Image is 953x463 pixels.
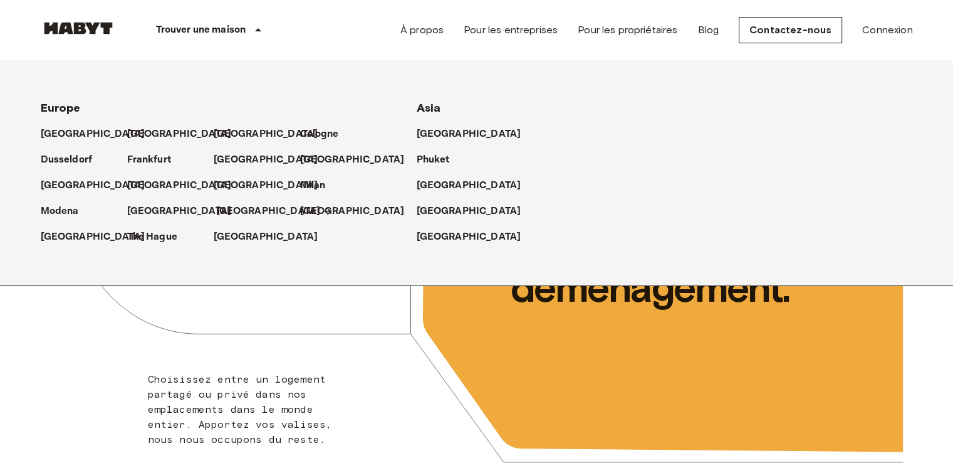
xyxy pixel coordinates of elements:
a: [GEOGRAPHIC_DATA] [417,178,534,193]
p: [GEOGRAPHIC_DATA] [214,127,318,142]
a: Dusseldorf [41,152,105,168]
span: Débloquez votre prochain déménagement. [511,178,851,310]
a: Blog [697,23,719,38]
a: [GEOGRAPHIC_DATA] [41,127,158,142]
a: [GEOGRAPHIC_DATA] [214,230,331,245]
a: [GEOGRAPHIC_DATA] [127,127,244,142]
a: Cologne [300,127,352,142]
p: [GEOGRAPHIC_DATA] [127,204,232,219]
p: The Hague [127,230,177,245]
a: [GEOGRAPHIC_DATA] [300,152,417,168]
p: [GEOGRAPHIC_DATA] [300,152,405,168]
p: [GEOGRAPHIC_DATA] [300,204,405,219]
a: [GEOGRAPHIC_DATA] [216,204,333,219]
p: Frankfurt [127,152,171,168]
p: [GEOGRAPHIC_DATA] [214,230,318,245]
p: Trouver une maison [156,23,246,38]
p: [GEOGRAPHIC_DATA] [127,178,232,193]
a: Contactez-nous [739,17,842,43]
p: [GEOGRAPHIC_DATA] [417,178,521,193]
a: Pour les entreprises [464,23,558,38]
p: [GEOGRAPHIC_DATA] [417,204,521,219]
p: [GEOGRAPHIC_DATA] [216,204,321,219]
p: [GEOGRAPHIC_DATA] [41,230,145,245]
span: Choisissez entre un logement partagé ou privé dans nos emplacements dans le monde entier. Apporte... [148,373,332,445]
a: [GEOGRAPHIC_DATA] [214,127,331,142]
a: [GEOGRAPHIC_DATA] [417,204,534,219]
img: Habyt [41,22,116,35]
a: Phuket [417,152,462,168]
p: Milan [300,178,326,193]
p: [GEOGRAPHIC_DATA] [214,152,318,168]
p: [GEOGRAPHIC_DATA] [214,178,318,193]
p: [GEOGRAPHIC_DATA] [417,127,521,142]
p: [GEOGRAPHIC_DATA] [417,230,521,245]
p: [GEOGRAPHIC_DATA] [127,127,232,142]
a: The Hague [127,230,190,245]
a: [GEOGRAPHIC_DATA] [214,178,331,193]
a: [GEOGRAPHIC_DATA] [300,204,417,219]
a: [GEOGRAPHIC_DATA] [417,127,534,142]
a: [GEOGRAPHIC_DATA] [127,204,244,219]
a: Frankfurt [127,152,184,168]
p: [GEOGRAPHIC_DATA] [41,178,145,193]
p: Cologne [300,127,339,142]
p: [GEOGRAPHIC_DATA] [41,127,145,142]
a: [GEOGRAPHIC_DATA] [41,230,158,245]
span: Asia [417,101,441,115]
a: [GEOGRAPHIC_DATA] [214,152,331,168]
a: Connexion [862,23,912,38]
span: Europe [41,101,81,115]
a: À propos [400,23,444,38]
p: Dusseldorf [41,152,93,168]
a: [GEOGRAPHIC_DATA] [127,178,244,193]
p: Phuket [417,152,450,168]
a: [GEOGRAPHIC_DATA] [41,178,158,193]
a: Modena [41,204,91,219]
a: Milan [300,178,338,193]
a: Pour les propriétaires [578,23,677,38]
p: Modena [41,204,79,219]
a: [GEOGRAPHIC_DATA] [417,230,534,245]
